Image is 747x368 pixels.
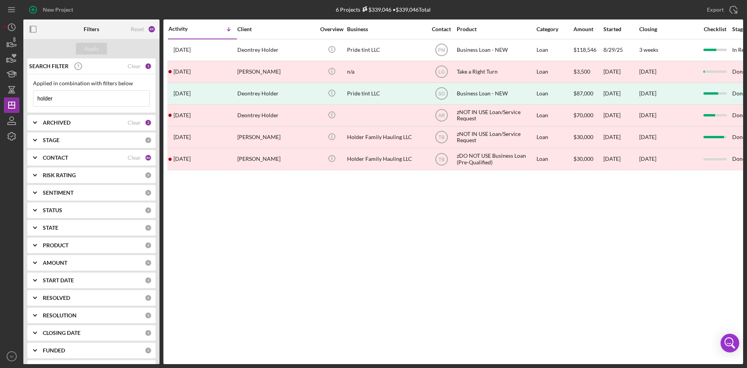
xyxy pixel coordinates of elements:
[537,127,573,148] div: Loan
[438,135,444,140] text: TB
[174,90,191,97] time: 2024-02-28 21:44
[707,2,724,18] div: Export
[43,277,74,283] b: START DATE
[438,69,444,75] text: LG
[699,2,743,18] button: Export
[347,26,425,32] div: Business
[603,127,638,148] div: [DATE]
[603,40,638,60] div: 8/29/25
[43,260,67,266] b: AMOUNT
[145,207,152,214] div: 0
[438,113,445,118] text: AR
[43,330,81,336] b: CLOSING DATE
[573,83,603,104] div: $87,000
[537,40,573,60] div: Loan
[174,112,191,118] time: 2024-01-22 16:02
[43,2,73,18] div: New Project
[347,83,425,104] div: Pride tint LLC
[43,225,58,231] b: STATE
[237,62,315,82] div: [PERSON_NAME]
[237,127,315,148] div: [PERSON_NAME]
[347,127,425,148] div: Holder Family Hauling LLC
[537,62,573,82] div: Loan
[76,43,107,55] button: Apply
[537,26,573,32] div: Category
[145,329,152,336] div: 0
[721,334,739,352] div: Open Intercom Messenger
[573,46,596,53] span: $118,546
[603,105,638,126] div: [DATE]
[174,134,191,140] time: 2023-06-02 16:03
[639,68,656,75] time: [DATE]
[145,154,152,161] div: 46
[639,112,656,118] time: [DATE]
[145,189,152,196] div: 0
[10,354,14,359] text: IV
[427,26,456,32] div: Contact
[457,40,535,60] div: Business Loan - NEW
[128,63,141,69] div: Clear
[43,190,74,196] b: SENTIMENT
[43,207,62,213] b: STATUS
[43,347,65,354] b: FUNDED
[603,149,638,169] div: [DATE]
[317,26,346,32] div: Overview
[145,242,152,249] div: 0
[43,242,68,248] b: PRODUCT
[603,83,638,104] div: [DATE]
[174,156,191,162] time: 2023-05-31 20:10
[145,312,152,319] div: 0
[639,134,656,140] time: [DATE]
[43,137,60,143] b: STAGE
[43,312,77,319] b: RESOLUTION
[4,349,19,364] button: IV
[573,26,603,32] div: Amount
[237,105,315,126] div: Deontrey Holder
[573,149,603,169] div: $30,000
[237,40,315,60] div: Deontrey Holder
[174,47,191,53] time: 2025-09-19 14:37
[84,43,99,55] div: Apply
[457,105,535,126] div: zNOT IN USE Loan/Service Request
[145,277,152,284] div: 0
[438,157,444,162] text: TB
[457,149,535,169] div: zDO NOT USE Business Loan (Pre-Qualified)
[438,91,445,97] text: SO
[347,40,425,60] div: Pride tint LLC
[237,149,315,169] div: [PERSON_NAME]
[438,48,445,53] text: PM
[347,62,425,82] div: n/a
[603,26,638,32] div: Started
[457,127,535,148] div: zNOT IN USE Loan/Service Request
[457,83,535,104] div: Business Loan - NEW
[457,62,535,82] div: Take a Right Turn
[639,46,658,53] time: 3 weeks
[603,62,638,82] div: [DATE]
[43,172,76,178] b: RISK RATING
[29,63,68,69] b: SEARCH FILTER
[145,119,152,126] div: 2
[360,6,391,13] div: $339,046
[43,120,70,126] b: ARCHIVED
[33,80,150,86] div: Applied in combination with filters below
[145,224,152,231] div: 0
[537,149,573,169] div: Loan
[639,155,656,162] time: [DATE]
[537,105,573,126] div: Loan
[573,62,603,82] div: $3,500
[237,83,315,104] div: Deontrey Holder
[43,295,70,301] b: RESOLVED
[573,105,603,126] div: $70,000
[131,26,144,32] div: Reset
[457,26,535,32] div: Product
[145,347,152,354] div: 0
[168,26,203,32] div: Activity
[145,259,152,266] div: 0
[145,294,152,301] div: 0
[145,137,152,144] div: 0
[336,6,431,13] div: 6 Projects • $339,046 Total
[145,63,152,70] div: 1
[145,172,152,179] div: 0
[128,155,141,161] div: Clear
[237,26,315,32] div: Client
